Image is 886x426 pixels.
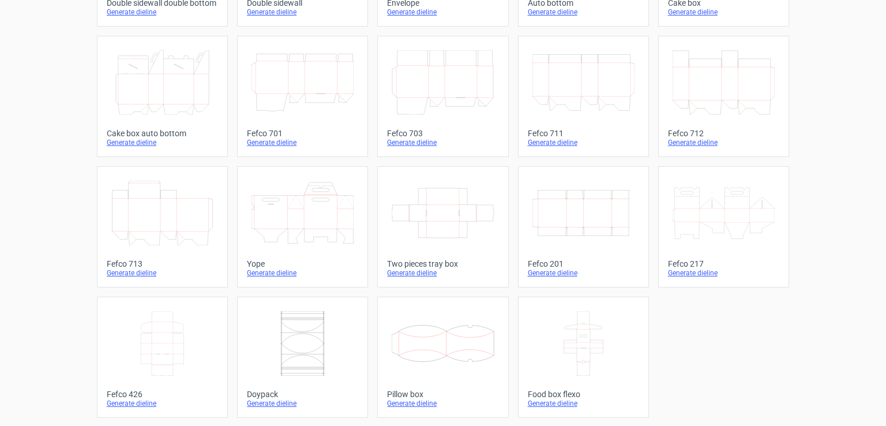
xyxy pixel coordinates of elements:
div: Generate dieline [107,8,218,17]
a: YopeGenerate dieline [237,166,368,287]
div: Fefco 712 [668,129,779,138]
div: Two pieces tray box [387,259,498,268]
div: Cake box auto bottom [107,129,218,138]
a: Cake box auto bottomGenerate dieline [97,36,228,157]
div: Generate dieline [387,268,498,278]
a: Fefco 701Generate dieline [237,36,368,157]
a: DoypackGenerate dieline [237,297,368,418]
div: Doypack [247,390,358,399]
a: Fefco 217Generate dieline [658,166,789,287]
div: Generate dieline [528,399,639,408]
div: Pillow box [387,390,498,399]
div: Generate dieline [107,138,218,147]
div: Generate dieline [668,268,779,278]
div: Generate dieline [107,399,218,408]
div: Generate dieline [247,399,358,408]
a: Fefco 713Generate dieline [97,166,228,287]
a: Fefco 426Generate dieline [97,297,228,418]
a: Pillow boxGenerate dieline [377,297,508,418]
div: Generate dieline [387,399,498,408]
a: Two pieces tray boxGenerate dieline [377,166,508,287]
div: Fefco 713 [107,259,218,268]
div: Fefco 217 [668,259,779,268]
div: Generate dieline [247,8,358,17]
a: Fefco 712Generate dieline [658,36,789,157]
div: Generate dieline [247,268,358,278]
a: Food box flexoGenerate dieline [518,297,649,418]
div: Generate dieline [528,268,639,278]
div: Generate dieline [107,268,218,278]
div: Fefco 701 [247,129,358,138]
a: Fefco 711Generate dieline [518,36,649,157]
div: Generate dieline [668,8,779,17]
div: Fefco 711 [528,129,639,138]
div: Yope [247,259,358,268]
div: Fefco 703 [387,129,498,138]
div: Generate dieline [528,138,639,147]
div: Generate dieline [387,8,498,17]
div: Generate dieline [247,138,358,147]
a: Fefco 201Generate dieline [518,166,649,287]
div: Fefco 201 [528,259,639,268]
div: Generate dieline [387,138,498,147]
div: Generate dieline [528,8,639,17]
div: Fefco 426 [107,390,218,399]
div: Food box flexo [528,390,639,399]
div: Generate dieline [668,138,779,147]
a: Fefco 703Generate dieline [377,36,508,157]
